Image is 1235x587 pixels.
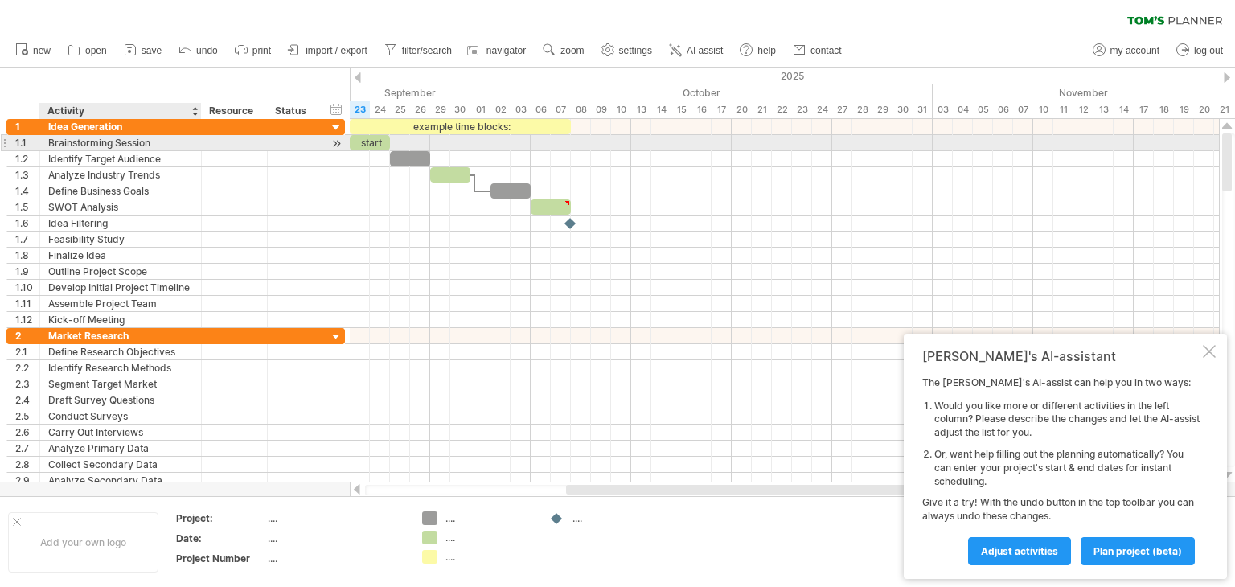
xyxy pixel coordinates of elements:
div: Date: [176,532,265,545]
li: Would you like more or different activities in the left column? Please describe the changes and l... [934,400,1200,440]
div: 1.10 [15,280,39,295]
a: open [64,40,112,61]
div: Monday, 27 October 2025 [832,101,852,118]
span: print [252,45,271,56]
div: Outline Project Scope [48,264,193,279]
div: 1.6 [15,216,39,231]
div: 2.8 [15,457,39,472]
a: print [231,40,276,61]
div: Friday, 26 September 2025 [410,101,430,118]
div: SWOT Analysis [48,199,193,215]
div: Thursday, 6 November 2025 [993,101,1013,118]
div: Tuesday, 14 October 2025 [651,101,671,118]
div: Tuesday, 11 November 2025 [1053,101,1073,118]
div: Assemble Project Team [48,296,193,311]
div: Friday, 14 November 2025 [1114,101,1134,118]
div: Tuesday, 4 November 2025 [953,101,973,118]
span: settings [619,45,652,56]
div: Friday, 17 October 2025 [712,101,732,118]
li: Or, want help filling out the planning automatically? You can enter your project's start & end da... [934,448,1200,488]
div: 2.3 [15,376,39,392]
div: Develop Initial Project Timeline [48,280,193,295]
a: settings [597,40,657,61]
div: 1.1 [15,135,39,150]
a: undo [174,40,223,61]
div: Analyze Secondary Data [48,473,193,488]
div: Monday, 29 September 2025 [430,101,450,118]
div: Friday, 7 November 2025 [1013,101,1033,118]
a: new [11,40,55,61]
div: Define Business Goals [48,183,193,199]
span: import / export [306,45,367,56]
div: .... [572,511,660,525]
div: Friday, 10 October 2025 [611,101,631,118]
div: 1.8 [15,248,39,263]
div: Idea Generation [48,119,193,134]
a: navigator [465,40,531,61]
span: save [142,45,162,56]
span: my account [1110,45,1159,56]
div: start [350,135,390,150]
div: Idea Filtering [48,216,193,231]
div: Friday, 3 October 2025 [511,101,531,118]
div: 2 [15,328,39,343]
div: 1.2 [15,151,39,166]
span: new [33,45,51,56]
div: 2.9 [15,473,39,488]
div: Kick-off Meeting [48,312,193,327]
div: Tuesday, 23 September 2025 [350,101,370,118]
div: Monday, 3 November 2025 [933,101,953,118]
div: Market Research [48,328,193,343]
div: Thursday, 20 November 2025 [1194,101,1214,118]
div: 1.5 [15,199,39,215]
div: 1.4 [15,183,39,199]
div: Identify Target Audience [48,151,193,166]
a: import / export [284,40,372,61]
span: AI assist [687,45,723,56]
div: 1.11 [15,296,39,311]
div: Tuesday, 21 October 2025 [752,101,772,118]
a: my account [1089,40,1164,61]
a: zoom [539,40,589,61]
div: Friday, 24 October 2025 [812,101,832,118]
span: Adjust activities [981,545,1058,557]
div: Status [275,103,310,119]
div: Thursday, 13 November 2025 [1093,101,1114,118]
div: Monday, 20 October 2025 [732,101,752,118]
div: .... [445,511,533,525]
div: Wednesday, 15 October 2025 [671,101,691,118]
div: Friday, 31 October 2025 [913,101,933,118]
div: Carry Out Interviews [48,425,193,440]
div: Finalize Idea [48,248,193,263]
div: Wednesday, 22 October 2025 [772,101,792,118]
div: 1.12 [15,312,39,327]
div: Tuesday, 18 November 2025 [1154,101,1174,118]
div: Thursday, 30 October 2025 [892,101,913,118]
div: .... [268,552,403,565]
div: .... [268,532,403,545]
div: Wednesday, 29 October 2025 [872,101,892,118]
div: Tuesday, 7 October 2025 [551,101,571,118]
div: .... [268,511,403,525]
div: .... [445,550,533,564]
div: Segment Target Market [48,376,193,392]
div: 1 [15,119,39,134]
div: Collect Secondary Data [48,457,193,472]
div: 1.9 [15,264,39,279]
div: Thursday, 16 October 2025 [691,101,712,118]
div: Wednesday, 1 October 2025 [470,101,490,118]
div: Thursday, 23 October 2025 [792,101,812,118]
div: Activity [47,103,192,119]
a: help [736,40,781,61]
div: Friday, 21 November 2025 [1214,101,1234,118]
div: Tuesday, 28 October 2025 [852,101,872,118]
div: 2.4 [15,392,39,408]
div: 1.3 [15,167,39,183]
div: [PERSON_NAME]'s AI-assistant [922,348,1200,364]
div: 2.6 [15,425,39,440]
div: Resource [209,103,258,119]
div: example time blocks: [350,119,571,134]
div: 1.7 [15,232,39,247]
div: The [PERSON_NAME]'s AI-assist can help you in two ways: Give it a try! With the undo button in th... [922,376,1200,564]
div: Thursday, 9 October 2025 [591,101,611,118]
